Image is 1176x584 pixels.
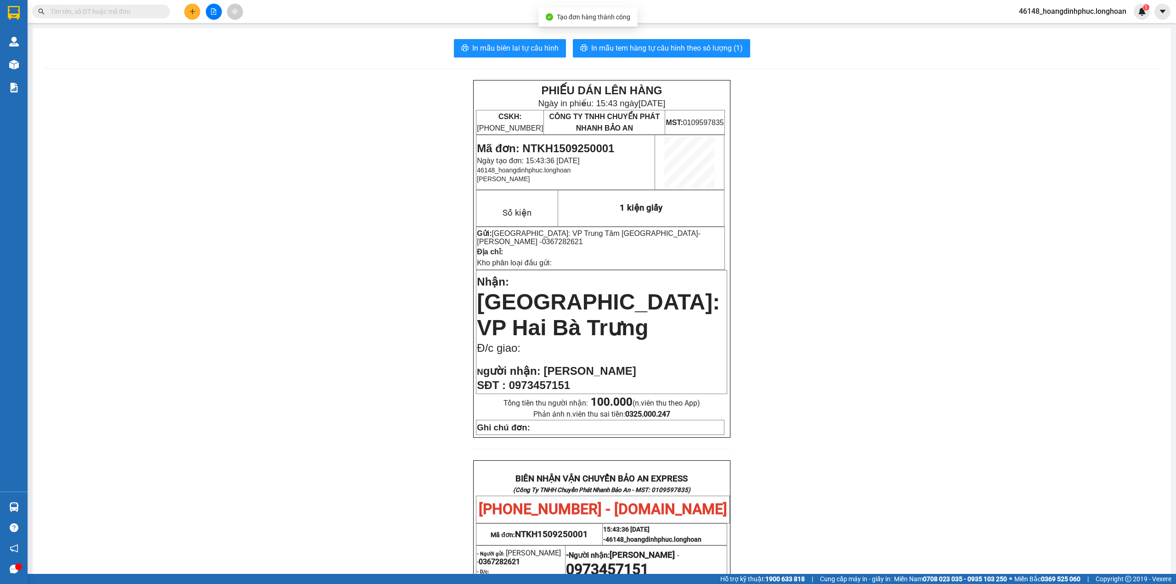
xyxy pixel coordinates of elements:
span: Ngày in phiếu: 15:43 ngày [538,98,665,108]
strong: - Người gửi: [477,551,504,557]
button: caret-down [1154,4,1170,20]
span: message [10,565,18,573]
span: gười nhận: [483,365,541,377]
img: warehouse-icon [9,502,19,512]
span: | [1087,574,1089,584]
span: [PHONE_NUMBER] - [DOMAIN_NAME] [479,500,727,518]
span: [DATE] [639,98,666,108]
span: [PERSON_NAME] [543,365,636,377]
span: (n.viên thu theo App) [591,399,700,407]
span: 0367282621 [542,238,583,246]
button: file-add [206,4,222,20]
span: 0973457151 [566,561,649,578]
button: printerIn mẫu biên lai tự cấu hình [454,39,566,57]
span: [PERSON_NAME] - [477,238,582,246]
span: aim [232,8,238,15]
span: Số kiện [503,208,531,218]
button: plus [184,4,200,20]
span: Mã đơn: [491,531,588,538]
span: 46148_hoangdinhphuc.longhoan [477,166,571,174]
span: - [675,551,679,560]
span: copyright [1125,576,1131,582]
strong: 0325.000.247 [625,410,670,418]
span: plus [189,8,196,15]
span: NTKH1509250001 [515,529,588,539]
button: aim [227,4,243,20]
button: printerIn mẫu tem hàng tự cấu hình theo số lượng (1) [573,39,750,57]
span: - [477,229,701,246]
span: printer [580,44,588,53]
span: 1 kiện giấy [620,203,662,213]
span: Đ/c giao: [477,342,520,354]
img: warehouse-icon [9,37,19,46]
strong: (Công Ty TNHH Chuyển Phát Nhanh Bảo An - MST: 0109597835) [513,487,690,493]
strong: CSKH: [498,113,522,120]
span: printer [461,44,469,53]
img: solution-icon [9,83,19,92]
span: notification [10,544,18,553]
strong: 0369 525 060 [1041,575,1080,583]
span: Kho phân loại đầu gửi: [477,259,552,267]
span: 0973457151 [509,379,570,391]
span: question-circle [10,523,18,532]
span: [PERSON_NAME] - [477,549,561,566]
span: Tổng tiền thu người nhận: [503,399,700,407]
span: Phản ánh n.viên thu sai tiền: [533,410,670,418]
span: [PHONE_NUMBER] [477,113,543,132]
strong: PHIẾU DÁN LÊN HÀNG [541,84,662,97]
strong: BIÊN NHẬN VẬN CHUYỂN BẢO AN EXPRESS [515,474,688,484]
span: 0367282621 [479,557,520,566]
strong: Gửi: [477,229,492,237]
strong: 1900 633 818 [765,575,805,583]
span: Miền Nam [894,574,1007,584]
span: 1 [1144,4,1148,11]
span: Hỗ trợ kỹ thuật: [720,574,805,584]
span: Người nhận: [569,551,675,560]
input: Tìm tên, số ĐT hoặc mã đơn [51,6,159,17]
strong: - D/c: [477,569,489,575]
strong: SĐT : [477,379,506,391]
span: 0109597835 [666,119,724,126]
span: 46148_hoangdinhphuc.longhoan [1012,6,1134,17]
span: [GEOGRAPHIC_DATA]: VP Hai Bà Trưng [477,290,720,340]
span: file-add [210,8,217,15]
strong: Ghi chú đơn: [477,423,530,432]
span: [PERSON_NAME] [477,175,530,183]
strong: Địa chỉ: [477,248,503,256]
span: In mẫu biên lai tự cấu hình [472,42,559,54]
span: 15:43:36 [DATE] - [603,526,701,543]
span: Ngày tạo đơn: 15:43:36 [DATE] [477,157,579,165]
strong: - [566,550,675,560]
strong: MST: [666,119,683,126]
span: Mã đơn: NTKH1509250001 [477,142,614,155]
img: warehouse-icon [9,60,19,69]
span: check-circle [546,13,553,21]
strong: 100.000 [591,395,633,408]
span: In mẫu tem hàng tự cấu hình theo số lượng (1) [591,42,743,54]
span: ⚪️ [1009,577,1012,581]
strong: 0708 023 035 - 0935 103 250 [923,575,1007,583]
span: [PERSON_NAME] [610,550,675,560]
span: [GEOGRAPHIC_DATA]: VP Trung Tâm [GEOGRAPHIC_DATA] [492,229,698,237]
span: caret-down [1159,7,1167,16]
span: search [38,8,45,15]
img: logo-vxr [8,6,20,20]
span: 46148_hoangdinhphuc.longhoan [605,536,701,543]
span: CÔNG TY TNHH CHUYỂN PHÁT NHANH BẢO AN [549,113,660,132]
span: Cung cấp máy in - giấy in: [820,574,892,584]
span: Miền Bắc [1014,574,1080,584]
span: Nhận: [477,275,509,288]
sup: 1 [1143,4,1149,11]
span: | [812,574,813,584]
img: icon-new-feature [1138,7,1146,16]
span: Tạo đơn hàng thành công [557,13,630,21]
strong: N [477,367,540,377]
